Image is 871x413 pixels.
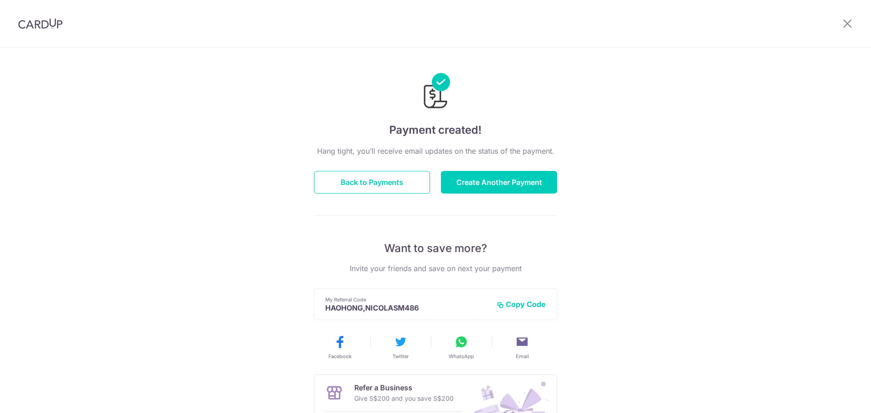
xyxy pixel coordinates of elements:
[354,382,454,393] p: Refer a Business
[449,353,474,360] span: WhatsApp
[497,300,546,309] button: Copy Code
[441,171,557,194] button: Create Another Payment
[314,146,557,156] p: Hang tight, you’ll receive email updates on the status of the payment.
[328,353,352,360] span: Facebook
[374,335,427,360] button: Twitter
[392,353,409,360] span: Twitter
[325,296,489,303] p: My Referral Code
[495,335,549,360] button: Email
[314,122,557,138] h4: Payment created!
[314,263,557,274] p: Invite your friends and save on next your payment
[325,303,489,312] p: HAOHONG,NICOLASM486
[354,393,454,404] p: Give S$200 and you save S$200
[435,335,488,360] button: WhatsApp
[18,18,63,29] img: CardUp
[516,353,529,360] span: Email
[314,171,430,194] button: Back to Payments
[421,73,450,111] img: Payments
[313,335,367,360] button: Facebook
[314,241,557,256] p: Want to save more?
